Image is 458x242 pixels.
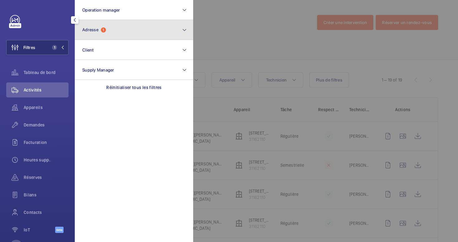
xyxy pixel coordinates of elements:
[24,157,69,163] span: Heures supp.
[24,174,69,180] span: Réserves
[24,227,55,233] span: IoT
[24,122,69,128] span: Demandes
[24,104,69,111] span: Appareils
[55,227,64,233] span: Beta
[24,209,69,215] span: Contacts
[23,44,35,51] span: Filtres
[24,192,69,198] span: Bilans
[6,40,69,55] button: Filtres1
[24,69,69,76] span: Tableau de bord
[52,45,57,50] span: 1
[24,87,69,93] span: Activités
[24,139,69,146] span: Facturation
